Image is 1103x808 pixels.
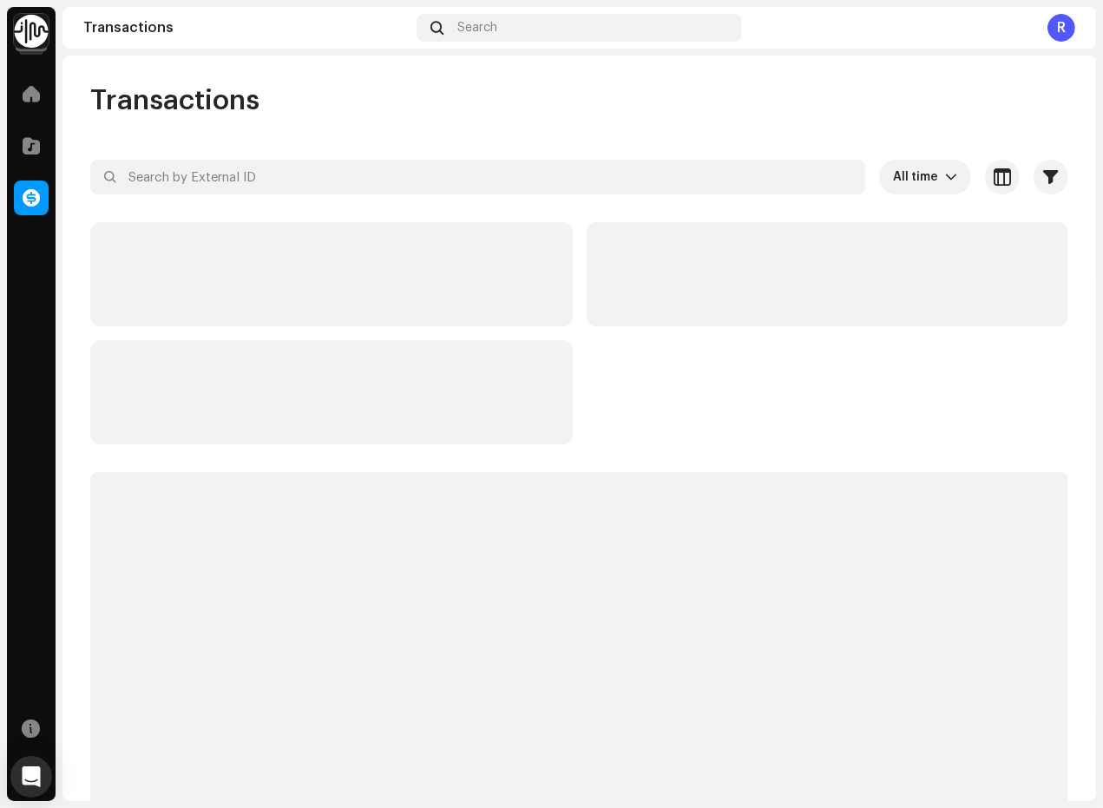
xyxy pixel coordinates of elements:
div: Transactions [83,21,410,35]
div: R [1047,14,1075,42]
input: Search by External ID [90,160,865,194]
span: Transactions [90,83,259,118]
span: Search [457,21,497,35]
div: dropdown trigger [945,160,957,194]
img: 0f74c21f-6d1c-4dbc-9196-dbddad53419e [14,14,49,49]
span: All time [893,160,945,194]
div: Open Intercom Messenger [10,756,52,798]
